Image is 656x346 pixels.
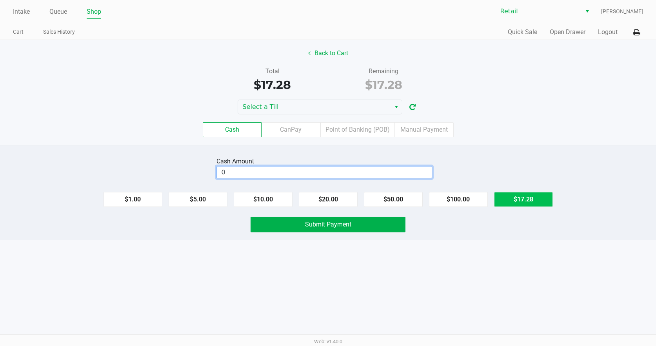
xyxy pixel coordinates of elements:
[494,192,553,207] button: $17.28
[49,6,67,17] a: Queue
[364,192,423,207] button: $50.00
[169,192,227,207] button: $5.00
[299,192,358,207] button: $20.00
[13,27,24,37] a: Cart
[429,192,488,207] button: $100.00
[223,76,322,94] div: $17.28
[314,339,342,344] span: Web: v1.40.0
[13,6,30,17] a: Intake
[104,192,162,207] button: $1.00
[500,7,577,16] span: Retail
[43,27,75,37] a: Sales History
[203,122,262,137] label: Cash
[303,46,353,61] button: Back to Cart
[305,221,351,228] span: Submit Payment
[581,4,593,18] button: Select
[395,122,454,137] label: Manual Payment
[334,76,434,94] div: $17.28
[234,192,293,207] button: $10.00
[243,102,386,112] span: Select a Till
[320,122,395,137] label: Point of Banking (POB)
[334,67,434,76] div: Remaining
[216,157,257,166] div: Cash Amount
[251,217,406,232] button: Submit Payment
[87,6,101,17] a: Shop
[508,27,537,37] button: Quick Sale
[223,67,322,76] div: Total
[550,27,585,37] button: Open Drawer
[391,100,402,114] button: Select
[601,7,643,16] span: [PERSON_NAME]
[598,27,618,37] button: Logout
[262,122,320,137] label: CanPay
